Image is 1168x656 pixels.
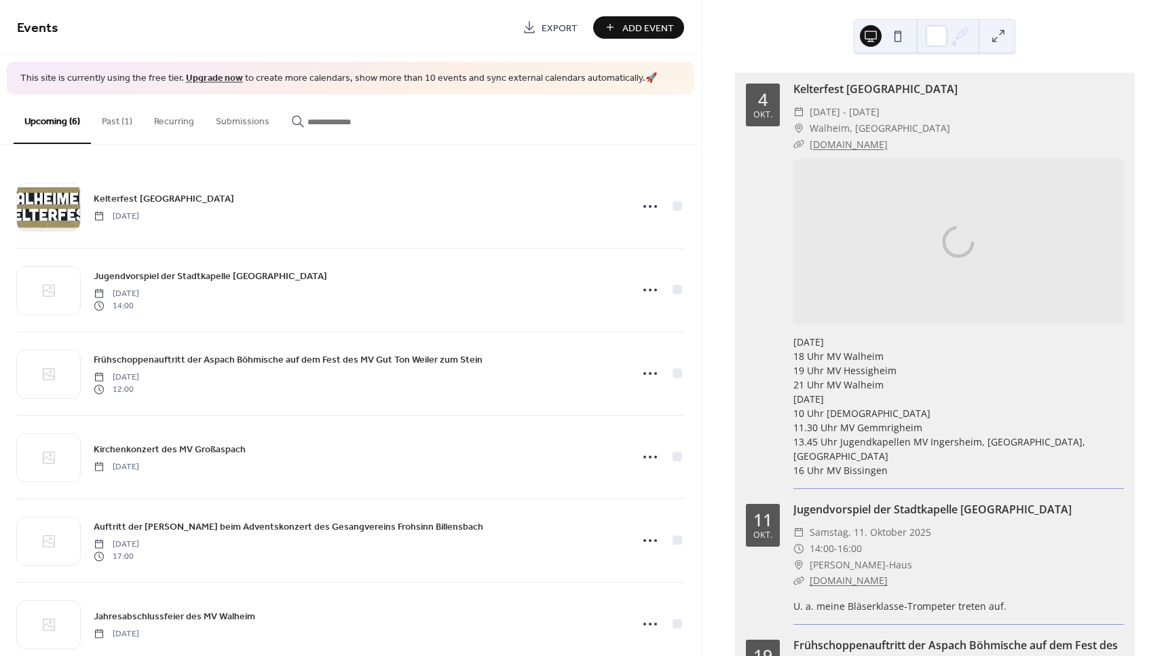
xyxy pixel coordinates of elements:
[143,94,205,143] button: Recurring
[793,502,1072,517] a: Jugendvorspiel der Stadtkapelle [GEOGRAPHIC_DATA]
[793,524,804,541] div: ​
[17,15,58,41] span: Events
[793,572,804,589] div: ​
[810,120,950,136] span: Walheim, [GEOGRAPHIC_DATA]
[94,460,139,473] span: [DATE]
[810,541,834,557] span: 14:00
[94,191,234,206] a: Kelterfest [GEOGRAPHIC_DATA]
[94,627,139,640] span: [DATE]
[186,69,243,88] a: Upgrade now
[793,136,804,153] div: ​
[94,300,139,312] span: 14:00
[94,551,139,563] span: 17:00
[20,72,657,86] span: This site is currently using the free tier. to create more calendars, show more than 10 events an...
[810,524,931,541] span: Samstag, 11. Oktober 2025
[793,335,1124,477] div: [DATE] 18 Uhr MV Walheim 19 Uhr MV Hessigheim 21 Uhr MV Walheim [DATE] 10 Uhr [DEMOGRAPHIC_DATA] ...
[94,608,255,624] a: Jahresabschlussfeier des MV Walheim
[753,111,772,120] div: Okt.
[622,21,674,35] span: Add Event
[94,519,483,534] a: Auftritt der [PERSON_NAME] beim Adventskonzert des Gesangvereins Frohsinn Billensbach
[793,104,804,120] div: ​
[94,269,327,283] span: Jugendvorspiel der Stadtkapelle [GEOGRAPHIC_DATA]
[793,541,804,557] div: ​
[94,609,255,623] span: Jahresabschlussfeier des MV Walheim
[593,16,684,39] button: Add Event
[753,531,772,540] div: Okt.
[205,94,280,143] button: Submissions
[810,104,880,120] span: [DATE] - [DATE]
[810,557,912,573] span: [PERSON_NAME]-Haus
[91,94,143,143] button: Past (1)
[94,538,139,550] span: [DATE]
[94,441,246,457] a: Kirchenkonzert des MV Großaspach
[94,371,139,383] span: [DATE]
[837,541,862,557] span: 16:00
[94,442,246,456] span: Kirchenkonzert des MV Großaspach
[94,352,483,367] a: Frühschoppenauftritt der Aspach Böhmische auf dem Fest des MV Gut Ton Weiler zum Stein
[542,21,578,35] span: Export
[793,81,958,96] a: Kelterfest [GEOGRAPHIC_DATA]
[793,120,804,136] div: ​
[753,511,772,528] div: 11
[810,574,888,587] a: [DOMAIN_NAME]
[793,599,1124,613] div: U. a. meine Bläserklasse-Trompeter treten auf.
[14,94,91,144] button: Upcoming (6)
[793,557,804,573] div: ​
[94,287,139,299] span: [DATE]
[810,138,888,151] a: [DOMAIN_NAME]
[834,541,837,557] span: -
[94,268,327,284] a: Jugendvorspiel der Stadtkapelle [GEOGRAPHIC_DATA]
[512,16,588,39] a: Export
[758,91,768,108] div: 4
[94,384,139,396] span: 12:00
[94,210,139,222] span: [DATE]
